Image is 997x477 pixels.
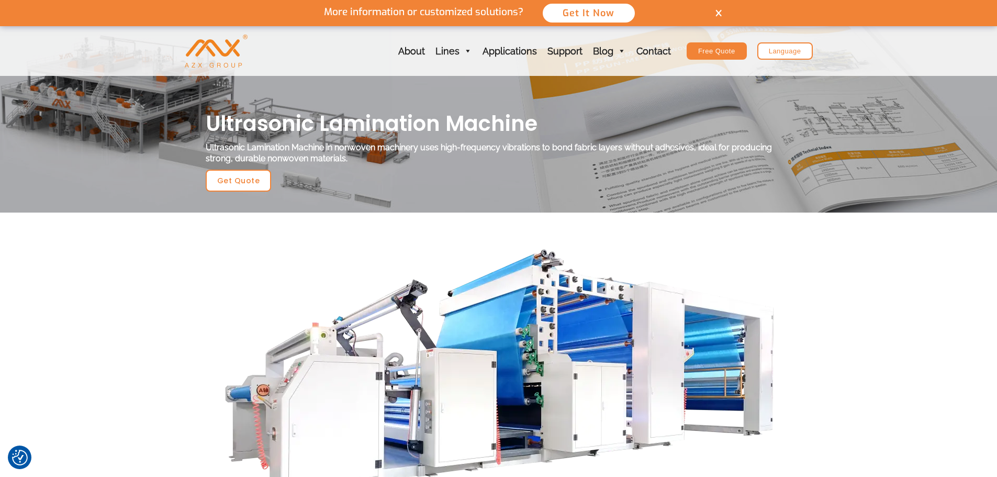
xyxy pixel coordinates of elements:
[687,42,747,60] a: Free Quote
[430,26,477,76] a: Lines
[631,26,676,76] a: Contact
[206,170,272,192] a: Get Quote
[206,110,792,137] h1: Ultrasonic Lamination Machine
[542,26,588,76] a: Support
[588,26,631,76] a: Blog
[217,177,260,184] span: Get Quote
[757,42,813,60] a: Language
[12,450,28,465] button: Consent Preferences
[542,3,636,24] button: Get It Now
[315,6,532,18] p: More information or customized solutions?
[206,142,792,164] div: Ultrasonic Lamination Machine in nonwoven machinery uses high-frequency vibrations to bond fabric...
[393,26,430,76] a: About
[185,46,248,56] a: AZX Nonwoven Machine
[12,450,28,465] img: Revisit consent button
[477,26,542,76] a: Applications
